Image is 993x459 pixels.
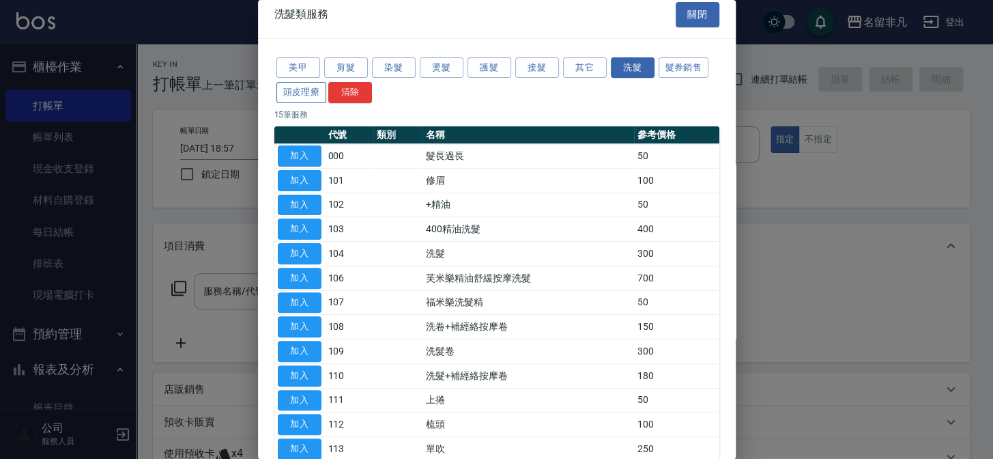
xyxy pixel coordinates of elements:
th: 類別 [373,126,422,144]
td: 洗髮卷 [422,339,634,364]
td: 102 [325,193,374,217]
td: 芙米樂精油舒緩按摩洗髮 [422,266,634,290]
td: 修眉 [422,168,634,193]
th: 參考價格 [634,126,719,144]
td: 107 [325,290,374,315]
td: 106 [325,266,374,290]
td: 180 [634,363,719,388]
button: 加入 [278,390,321,411]
span: 洗髮類服務 [274,8,329,21]
td: 400 [634,217,719,242]
button: 清除 [328,82,372,103]
button: 護髮 [467,57,511,79]
td: 梳頭 [422,413,634,437]
td: +精油 [422,193,634,217]
button: 加入 [278,145,321,167]
td: 101 [325,168,374,193]
button: 加入 [278,414,321,435]
button: 加入 [278,268,321,289]
button: 燙髮 [420,57,463,79]
p: 15 筆服務 [274,109,719,121]
td: 111 [325,388,374,413]
td: 300 [634,242,719,266]
button: 加入 [278,341,321,362]
td: 112 [325,413,374,437]
td: 洗髮+補經絡按摩卷 [422,363,634,388]
td: 700 [634,266,719,290]
td: 103 [325,217,374,242]
td: 100 [634,168,719,193]
td: 50 [634,144,719,169]
td: 50 [634,290,719,315]
td: 洗卷+補經絡按摩卷 [422,315,634,339]
button: 加入 [278,243,321,264]
td: 000 [325,144,374,169]
td: 108 [325,315,374,339]
button: 關閉 [676,2,719,27]
td: 洗髮 [422,242,634,266]
button: 美甲 [276,57,320,79]
td: 109 [325,339,374,364]
button: 加入 [278,316,321,337]
td: 50 [634,388,719,413]
td: 110 [325,363,374,388]
button: 加入 [278,170,321,191]
th: 代號 [325,126,374,144]
button: 加入 [278,365,321,387]
td: 400精油洗髮 [422,217,634,242]
td: 50 [634,193,719,217]
button: 其它 [563,57,607,79]
td: 髮長過長 [422,144,634,169]
th: 名稱 [422,126,634,144]
button: 加入 [278,292,321,314]
td: 104 [325,242,374,266]
button: 洗髮 [611,57,654,79]
button: 接髮 [515,57,559,79]
td: 福米樂洗髮精 [422,290,634,315]
button: 髮券銷售 [659,57,709,79]
button: 染髮 [372,57,416,79]
button: 加入 [278,219,321,240]
td: 150 [634,315,719,339]
button: 加入 [278,195,321,216]
button: 頭皮理療 [276,82,327,103]
td: 上捲 [422,388,634,413]
td: 100 [634,413,719,437]
td: 300 [634,339,719,364]
button: 剪髮 [324,57,368,79]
